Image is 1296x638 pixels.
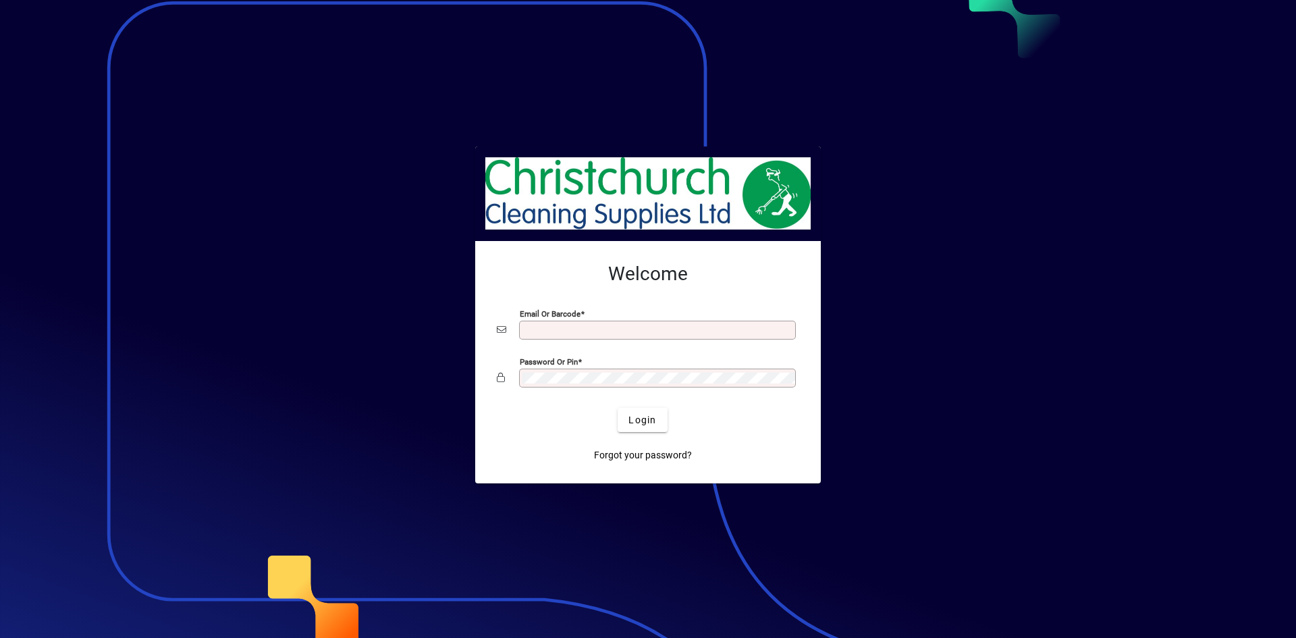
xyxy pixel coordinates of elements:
[618,408,667,432] button: Login
[497,263,799,286] h2: Welcome
[589,443,697,467] a: Forgot your password?
[520,357,578,367] mat-label: Password or Pin
[628,413,656,427] span: Login
[594,448,692,462] span: Forgot your password?
[520,309,580,319] mat-label: Email or Barcode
